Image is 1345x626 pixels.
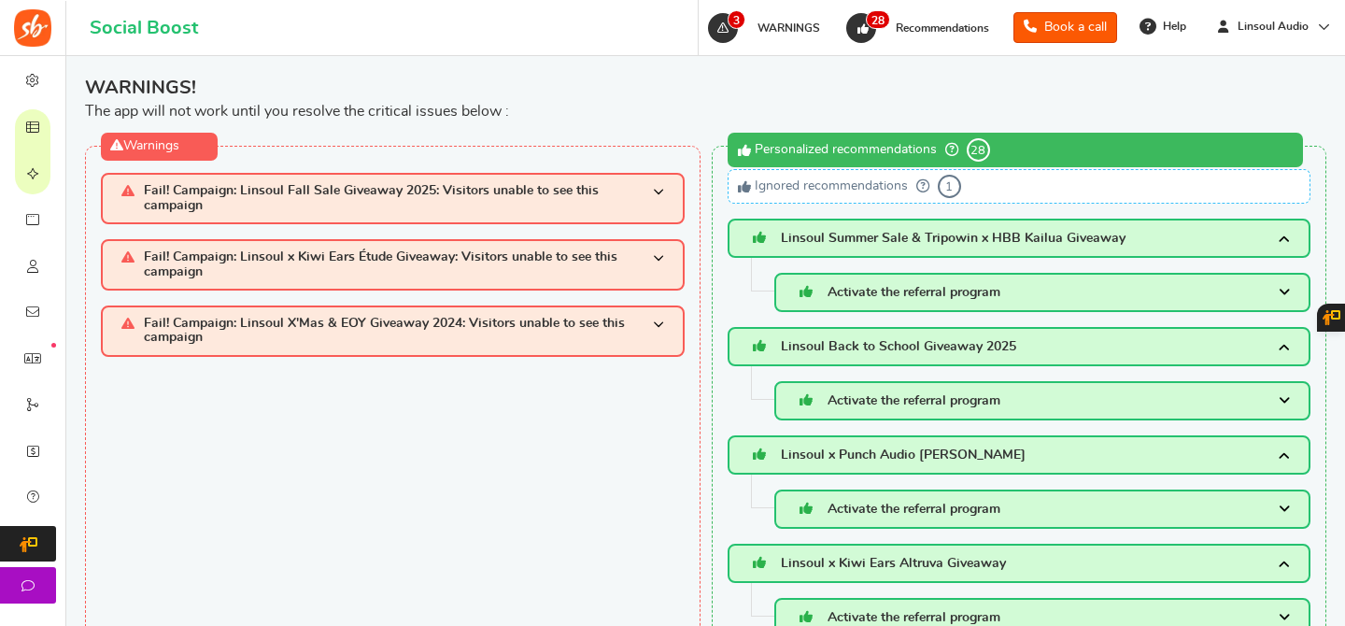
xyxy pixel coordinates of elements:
span: 3 [728,10,745,29]
span: Linsoul x Kiwi Ears Altruva Giveaway [781,557,1006,570]
a: Book a call [1013,12,1117,43]
div: The app will not work until you resolve the critical issues below : [85,75,1326,121]
span: Activate the referral program [828,611,1000,624]
div: Warnings [101,133,218,161]
h1: Social Boost [90,18,198,38]
span: Fail! Campaign: Linsoul X'Mas & EOY Giveaway 2024: Visitors unable to see this campaign [144,317,653,346]
span: 1 [938,175,961,198]
div: Ignored recommendations [728,169,1311,204]
div: Personalized recommendations [728,133,1304,167]
span: Activate the referral program [828,286,1000,299]
span: Activate the referral program [828,503,1000,516]
span: Fail! Campaign: Linsoul Fall Sale Giveaway 2025: Visitors unable to see this campaign [144,184,653,213]
span: Linsoul Summer Sale & Tripowin x HBB Kailua Giveaway [781,232,1126,245]
span: Fail! Campaign: Linsoul x Kiwi Ears Étude Giveaway: Visitors unable to see this campaign [144,250,653,279]
span: WARNINGS [757,22,820,34]
span: 28 [967,138,990,162]
a: Help [1132,11,1196,41]
span: Recommendations [896,22,989,34]
span: Linsoul Back to School Giveaway 2025 [781,340,1016,353]
span: Linsoul Audio [1230,19,1316,35]
span: Linsoul x Punch Audio [PERSON_NAME] [781,448,1026,462]
a: 3 WARNINGS [706,13,829,43]
img: Social Boost [14,9,51,47]
em: New [51,343,56,348]
span: 28 [866,10,890,29]
span: Activate the referral program [828,394,1000,407]
span: Help [1158,19,1186,35]
a: 28 Recommendations [844,13,998,43]
span: WARNINGS! [85,75,1326,101]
